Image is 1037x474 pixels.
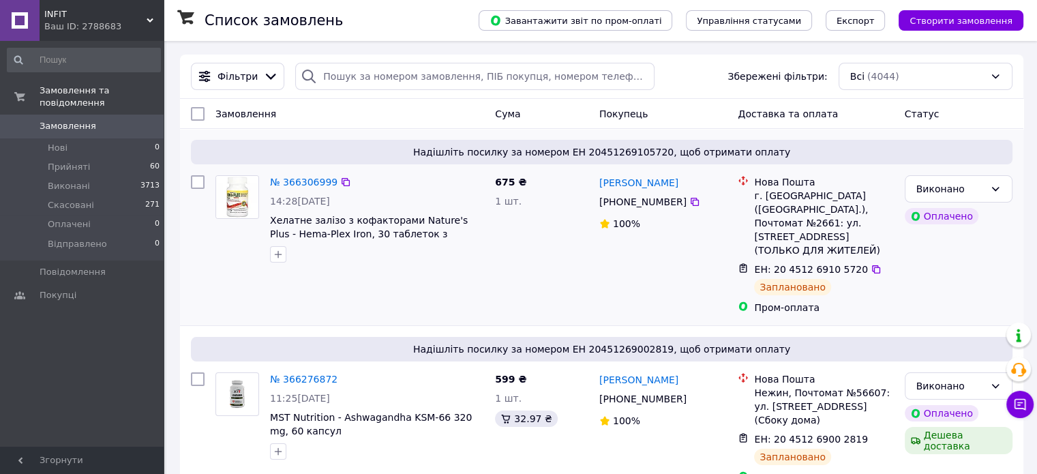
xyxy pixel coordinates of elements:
[270,215,468,253] a: Хелатне залізо з кофакторами Nature's Plus - Hema-Plex Iron, 30 таблеток з повільним вивільненням
[754,386,893,427] div: Нежин, Почтомат №56607: ул. [STREET_ADDRESS] (Сбоку дома)
[270,177,337,188] a: № 366306999
[479,10,672,31] button: Завантажити звіт по пром-оплаті
[48,161,90,173] span: Прийняті
[754,372,893,386] div: Нова Пошта
[40,266,106,278] span: Повідомлення
[916,379,985,394] div: Виконано
[495,196,522,207] span: 1 шт.
[916,181,985,196] div: Виконано
[155,142,160,154] span: 0
[613,415,640,426] span: 100%
[7,48,161,72] input: Пошук
[905,208,978,224] div: Оплачено
[48,218,91,231] span: Оплачені
[295,63,655,90] input: Пошук за номером замовлення, ПІБ покупця, номером телефону, Email, номером накладної
[905,405,978,421] div: Оплачено
[495,374,526,385] span: 599 ₴
[899,10,1023,31] button: Створити замовлення
[826,10,886,31] button: Експорт
[910,16,1012,26] span: Створити замовлення
[599,373,678,387] a: [PERSON_NAME]
[754,449,831,465] div: Заплановано
[495,108,520,119] span: Cума
[754,264,868,275] span: ЕН: 20 4512 6910 5720
[270,393,330,404] span: 11:25[DATE]
[599,108,648,119] span: Покупець
[727,70,827,83] span: Збережені фільтри:
[48,142,67,154] span: Нові
[495,411,557,427] div: 32.97 ₴
[145,199,160,211] span: 271
[205,12,343,29] h1: Список замовлень
[599,176,678,190] a: [PERSON_NAME]
[905,427,1012,454] div: Дешева доставка
[738,108,838,119] span: Доставка та оплата
[215,372,259,416] a: Фото товару
[270,374,337,385] a: № 366276872
[196,145,1007,159] span: Надішліть посилку за номером ЕН 20451269105720, щоб отримати оплату
[140,180,160,192] span: 3713
[48,199,94,211] span: Скасовані
[837,16,875,26] span: Експорт
[490,14,661,27] span: Завантажити звіт по пром-оплаті
[885,14,1023,25] a: Створити замовлення
[597,192,689,211] div: [PHONE_NUMBER]
[216,373,258,415] img: Фото товару
[217,70,258,83] span: Фільтри
[150,161,160,173] span: 60
[270,196,330,207] span: 14:28[DATE]
[216,176,258,218] img: Фото товару
[40,289,76,301] span: Покупці
[196,342,1007,356] span: Надішліть посилку за номером ЕН 20451269002819, щоб отримати оплату
[754,175,893,189] div: Нова Пошта
[686,10,812,31] button: Управління статусами
[754,189,893,257] div: г. [GEOGRAPHIC_DATA] ([GEOGRAPHIC_DATA].), Почтомат №2661: ул. [STREET_ADDRESS] (ТОЛЬКО ДЛЯ ЖИТЕЛЕЙ)
[1006,391,1034,418] button: Чат з покупцем
[495,393,522,404] span: 1 шт.
[850,70,865,83] span: Всі
[270,412,472,436] a: MST Nutrition - Ashwagandha KSM-66 320 mg, 60 капсул
[754,279,831,295] div: Заплановано
[155,218,160,231] span: 0
[613,218,640,229] span: 100%
[155,238,160,250] span: 0
[905,108,940,119] span: Статус
[40,85,164,109] span: Замовлення та повідомлення
[48,238,107,250] span: Відправлено
[495,177,526,188] span: 675 ₴
[44,20,164,33] div: Ваш ID: 2788683
[754,301,893,314] div: Пром-оплата
[597,389,689,409] div: [PHONE_NUMBER]
[867,71,899,82] span: (4044)
[754,434,868,445] span: ЕН: 20 4512 6900 2819
[44,8,147,20] span: INFIT
[215,175,259,219] a: Фото товару
[697,16,801,26] span: Управління статусами
[40,120,96,132] span: Замовлення
[48,180,90,192] span: Виконані
[215,108,276,119] span: Замовлення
